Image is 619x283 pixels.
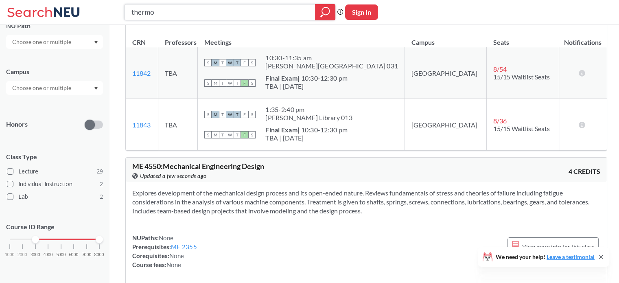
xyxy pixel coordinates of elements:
[212,111,219,118] span: M
[234,131,241,138] span: T
[94,87,98,90] svg: Dropdown arrow
[204,111,212,118] span: S
[6,35,103,49] div: Dropdown arrow
[6,67,103,76] div: Campus
[405,47,486,99] td: [GEOGRAPHIC_DATA]
[226,59,234,66] span: W
[6,222,103,232] p: Course ID Range
[140,171,207,180] span: Updated a few seconds ago
[522,241,594,252] span: View more info for this class
[219,59,226,66] span: T
[132,69,151,77] a: 11842
[132,121,151,129] a: 11843
[569,167,600,176] span: 4 CREDITS
[493,117,507,125] span: 8 / 36
[166,261,181,268] span: None
[158,47,198,99] td: TBA
[265,126,297,134] b: Final Exam
[171,243,197,250] a: ME 2355
[131,5,309,19] input: Class, professor, course number, "phrase"
[265,74,297,82] b: Final Exam
[94,252,104,257] span: 8000
[8,83,77,93] input: Choose one or multiple
[100,192,103,201] span: 2
[241,79,248,87] span: F
[212,131,219,138] span: M
[320,7,330,18] svg: magnifying glass
[31,252,40,257] span: 3000
[8,37,77,47] input: Choose one or multiple
[94,41,98,44] svg: Dropdown arrow
[132,189,600,215] section: Explores development of the mechanical design process and its open-ended nature. Reviews fundamen...
[132,38,146,47] div: CRN
[7,179,103,189] label: Individual Instruction
[6,120,28,129] p: Honors
[265,126,348,134] div: | 10:30-12:30 pm
[204,59,212,66] span: S
[241,111,248,118] span: F
[345,4,378,20] button: Sign In
[226,79,234,87] span: W
[265,114,352,122] div: [PERSON_NAME] Library 013
[219,79,226,87] span: T
[265,82,348,90] div: TBA | [DATE]
[265,54,398,62] div: 10:30 - 11:35 am
[248,111,256,118] span: S
[265,74,348,82] div: | 10:30-12:30 pm
[547,253,595,260] a: Leave a testimonial
[248,79,256,87] span: S
[159,234,173,241] span: None
[234,59,241,66] span: T
[248,131,256,138] span: S
[248,59,256,66] span: S
[559,30,607,47] th: Notifications
[7,191,103,202] label: Lab
[43,252,53,257] span: 4000
[496,254,595,260] span: We need your help!
[265,134,348,142] div: TBA | [DATE]
[493,73,550,81] span: 15/15 Waitlist Seats
[169,252,184,259] span: None
[405,30,486,47] th: Campus
[132,162,264,171] span: ME 4550 : Mechanical Engineering Design
[158,30,198,47] th: Professors
[69,252,79,257] span: 6000
[212,79,219,87] span: M
[5,252,15,257] span: 1000
[493,125,550,132] span: 15/15 Waitlist Seats
[132,233,197,269] div: NUPaths: Prerequisites: Corequisites: Course fees:
[487,30,559,47] th: Seats
[96,167,103,176] span: 29
[198,30,405,47] th: Meetings
[493,65,507,73] span: 8 / 54
[315,4,335,20] div: magnifying glass
[158,99,198,151] td: TBA
[265,105,352,114] div: 1:35 - 2:40 pm
[241,131,248,138] span: F
[212,59,219,66] span: M
[241,59,248,66] span: F
[204,79,212,87] span: S
[7,166,103,177] label: Lecture
[17,252,27,257] span: 2000
[6,81,103,95] div: Dropdown arrow
[265,62,398,70] div: [PERSON_NAME][GEOGRAPHIC_DATA] 031
[100,180,103,189] span: 2
[234,79,241,87] span: T
[219,111,226,118] span: T
[82,252,92,257] span: 7000
[219,131,226,138] span: T
[226,131,234,138] span: W
[6,21,103,30] div: NU Path
[226,111,234,118] span: W
[56,252,66,257] span: 5000
[405,99,486,151] td: [GEOGRAPHIC_DATA]
[234,111,241,118] span: T
[204,131,212,138] span: S
[6,152,103,161] span: Class Type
